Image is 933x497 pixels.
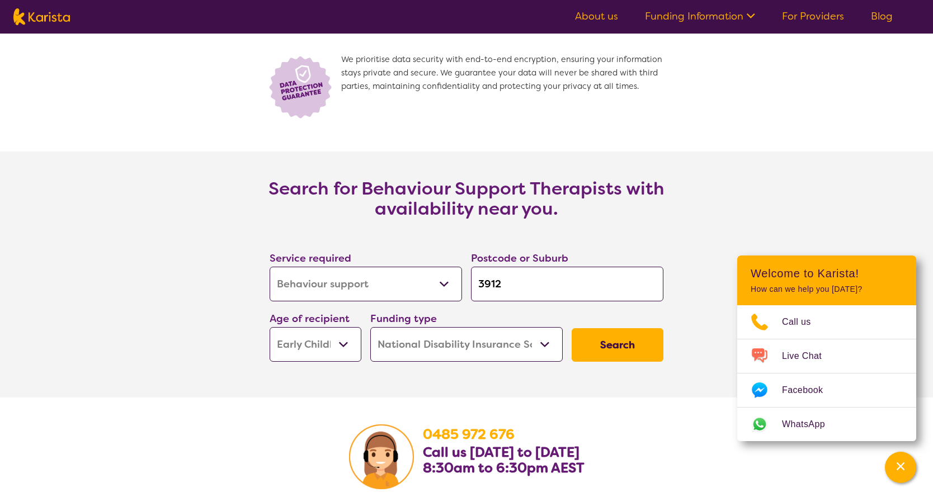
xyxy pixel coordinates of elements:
[575,10,618,23] a: About us
[645,10,755,23] a: Funding Information
[341,53,668,120] span: We prioritise data security with end-to-end encryption, ensuring your information stays private a...
[885,452,916,483] button: Channel Menu
[737,408,916,441] a: Web link opens in a new tab.
[243,178,690,219] h3: Search for Behaviour Support Therapists with availability near you.
[782,348,835,365] span: Live Chat
[737,305,916,441] ul: Choose channel
[782,10,844,23] a: For Providers
[270,252,351,265] label: Service required
[349,424,414,489] img: Karista Client Service
[471,252,568,265] label: Postcode or Suburb
[265,53,341,120] img: Lock icon
[270,312,350,325] label: Age of recipient
[737,255,916,441] div: Channel Menu
[423,443,579,461] b: Call us [DATE] to [DATE]
[751,285,903,294] p: How can we help you [DATE]?
[782,416,838,433] span: WhatsApp
[871,10,893,23] a: Blog
[13,8,70,25] img: Karista logo
[423,459,585,477] b: 8:30am to 6:30pm AEST
[572,328,663,362] button: Search
[782,314,824,330] span: Call us
[782,382,836,399] span: Facebook
[370,312,437,325] label: Funding type
[751,267,903,280] h2: Welcome to Karista!
[471,267,663,301] input: Type
[423,425,515,443] a: 0485 972 676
